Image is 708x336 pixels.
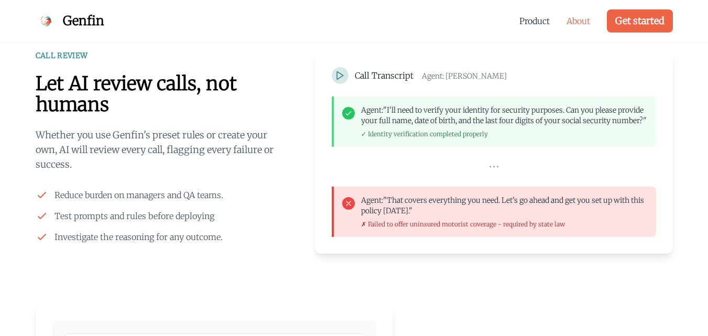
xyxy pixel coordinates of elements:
[607,9,673,32] a: Get started
[361,196,383,205] span: Agent:
[361,105,383,115] span: Agent:
[63,13,104,29] span: Genfin
[36,73,281,115] h2: Let AI review calls, not humans
[36,128,281,172] p: Whether you use Genfin's preset rules or create your own, AI will review every call, flagging eve...
[361,195,648,216] p: "That covers everything you need. Let's go ahead and get you set up with this policy [DATE]."
[422,71,507,81] span: Agent: [PERSON_NAME]
[361,130,648,138] p: ✓ Identity verification completed properly
[519,15,550,27] a: Product
[36,10,104,31] a: Genfin
[361,105,648,126] p: "I'll need to verify your identity for security purposes. Can you please provide your full name, ...
[36,50,281,61] div: CALL REVIEW
[55,189,223,201] span: Reduce burden on managers and QA teams.
[355,70,413,81] span: Call Transcript
[361,220,648,229] p: ✗ Failed to offer uninsured motorist coverage - required by state law
[488,160,499,172] span: •••
[55,231,223,243] span: Investigate the reasoning for any outcome.
[36,10,57,31] img: Genfin Logo
[567,15,590,27] a: About
[55,210,214,222] span: Test prompts and rules before deploying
